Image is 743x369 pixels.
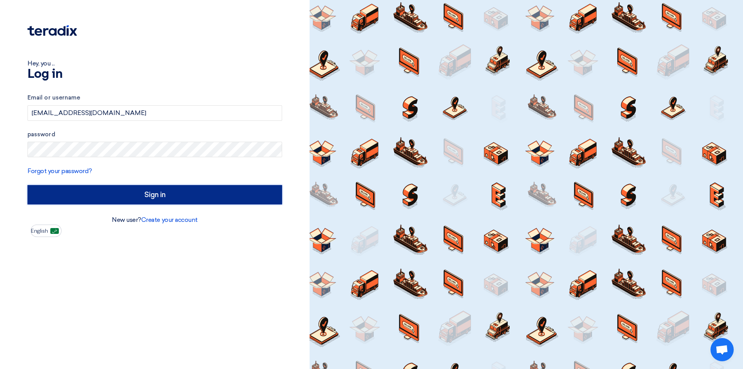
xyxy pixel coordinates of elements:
[27,68,62,81] font: Log in
[27,25,77,36] img: Teradix logo
[31,228,48,234] font: English
[50,228,59,234] img: ar-AR.png
[27,94,80,101] font: Email or username
[27,105,282,121] input: Enter your business email or username
[27,167,92,175] a: Forgot your password?
[710,338,734,361] div: Open chat
[31,225,62,237] button: English
[27,185,282,204] input: Sign in
[27,60,55,67] font: Hey, you ...
[27,131,55,138] font: password
[112,216,141,223] font: New user?
[141,216,198,223] a: Create your account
